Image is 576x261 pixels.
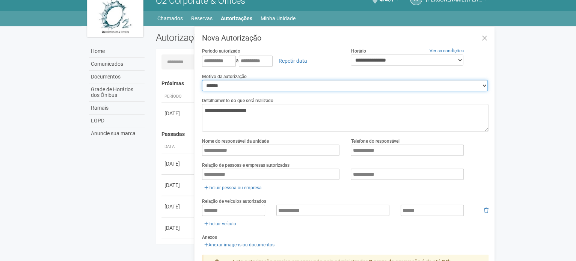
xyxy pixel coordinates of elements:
[274,54,312,67] a: Repetir data
[164,203,192,210] div: [DATE]
[221,13,252,24] a: Autorizações
[202,234,217,241] label: Anexos
[161,131,483,137] h4: Passadas
[202,241,277,249] a: Anexar imagens ou documentos
[430,48,464,53] a: Ver as condições
[202,97,273,104] label: Detalhamento do que será realizado
[164,110,192,117] div: [DATE]
[351,48,366,54] label: Horário
[202,34,489,42] h3: Nova Autorização
[202,48,240,54] label: Período autorizado
[202,184,264,192] a: Incluir pessoa ou empresa
[89,45,145,58] a: Home
[89,127,145,140] a: Anuncie sua marca
[164,160,192,167] div: [DATE]
[202,54,340,67] div: a
[202,73,247,80] label: Motivo da autorização
[202,198,266,205] label: Relação de veículos autorizados
[191,13,213,24] a: Reservas
[89,102,145,115] a: Ramais
[157,13,183,24] a: Chamados
[484,208,489,213] i: Remover
[156,32,317,43] h2: Autorizações
[261,13,296,24] a: Minha Unidade
[351,138,399,145] label: Telefone do responsável
[89,58,145,71] a: Comunicados
[164,181,192,189] div: [DATE]
[161,81,483,86] h4: Próximas
[89,115,145,127] a: LGPD
[164,224,192,232] div: [DATE]
[89,71,145,83] a: Documentos
[202,138,269,145] label: Nome do responsável da unidade
[161,141,195,153] th: Data
[202,162,290,169] label: Relação de pessoas e empresas autorizadas
[202,220,238,228] a: Incluir veículo
[161,91,195,103] th: Período
[89,83,145,102] a: Grade de Horários dos Ônibus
